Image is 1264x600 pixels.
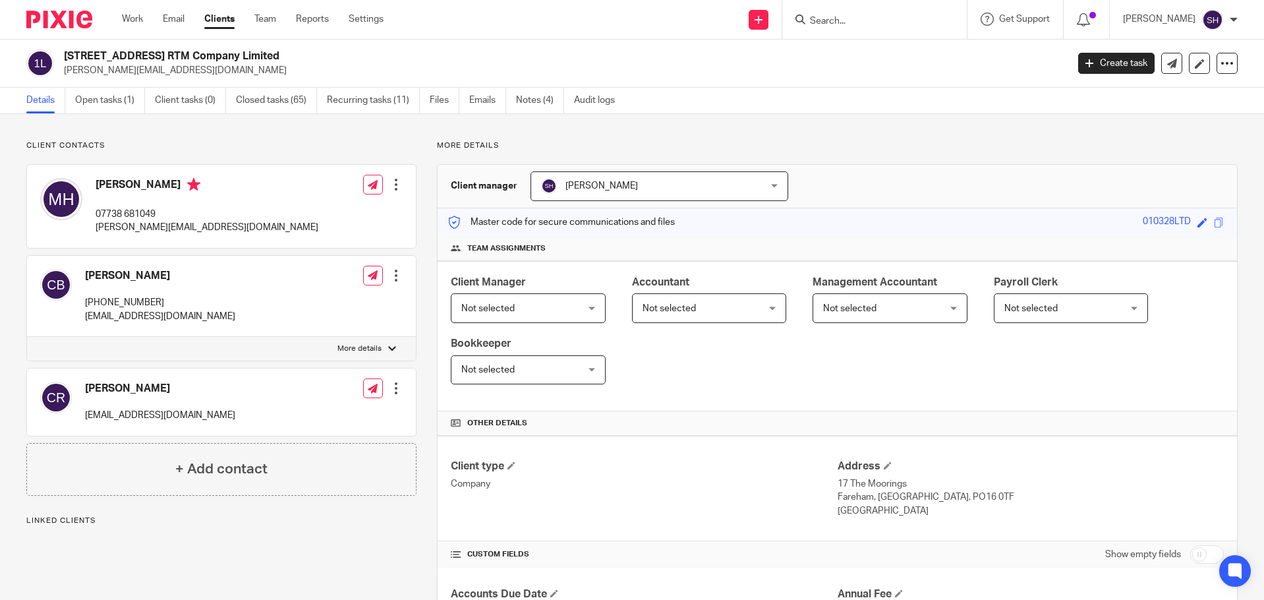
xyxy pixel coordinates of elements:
span: Not selected [1004,304,1058,313]
label: Show empty fields [1105,548,1181,561]
a: Audit logs [574,88,625,113]
h4: [PERSON_NAME] [85,382,235,396]
h4: + Add contact [175,459,268,479]
span: Management Accountant [813,277,937,287]
p: More details [437,140,1238,151]
a: Notes (4) [516,88,564,113]
a: Email [163,13,185,26]
img: svg%3E [541,178,557,194]
img: svg%3E [1202,9,1223,30]
span: [PERSON_NAME] [565,181,638,191]
a: Settings [349,13,384,26]
p: Master code for secure communications and files [447,216,675,229]
p: Linked clients [26,516,417,526]
span: Team assignments [467,243,546,254]
h3: Client manager [451,179,517,193]
p: [EMAIL_ADDRESS][DOMAIN_NAME] [85,310,235,323]
img: svg%3E [40,382,72,413]
p: Fareham, [GEOGRAPHIC_DATA], PO16 0TF [838,491,1224,504]
span: Other details [467,418,527,429]
span: Not selected [643,304,696,313]
input: Search [809,16,927,28]
p: [PERSON_NAME][EMAIL_ADDRESS][DOMAIN_NAME] [96,221,318,234]
div: 010328LTD [1143,215,1191,230]
h4: CUSTOM FIELDS [451,549,837,560]
p: More details [337,344,382,354]
a: Team [254,13,276,26]
p: [PERSON_NAME][EMAIL_ADDRESS][DOMAIN_NAME] [64,64,1058,77]
h4: [PERSON_NAME] [96,178,318,195]
span: Not selected [823,304,876,313]
a: Closed tasks (65) [236,88,317,113]
a: Files [430,88,459,113]
a: Clients [204,13,235,26]
h4: Client type [451,460,837,473]
a: Client tasks (0) [155,88,226,113]
a: Open tasks (1) [75,88,145,113]
a: Emails [469,88,506,113]
p: 07738 681049 [96,208,318,221]
h4: [PERSON_NAME] [85,269,235,283]
span: Bookkeeper [451,338,511,349]
img: Pixie [26,11,92,28]
h2: [STREET_ADDRESS] RTM Company Limited [64,49,859,63]
i: Primary [187,178,200,191]
p: [GEOGRAPHIC_DATA] [838,504,1224,518]
span: Not selected [461,304,515,313]
p: Company [451,477,837,491]
p: Client contacts [26,140,417,151]
span: Payroll Clerk [994,277,1058,287]
span: Accountant [632,277,689,287]
img: svg%3E [40,178,82,220]
p: [PERSON_NAME] [1123,13,1195,26]
p: [EMAIL_ADDRESS][DOMAIN_NAME] [85,409,235,422]
span: Client Manager [451,277,526,287]
a: Work [122,13,143,26]
p: 17 The Moorings [838,477,1224,491]
span: Get Support [999,15,1050,24]
a: Details [26,88,65,113]
img: svg%3E [40,269,72,301]
img: svg%3E [26,49,54,77]
a: Reports [296,13,329,26]
p: [PHONE_NUMBER] [85,296,235,309]
span: Not selected [461,365,515,375]
a: Recurring tasks (11) [327,88,420,113]
a: Create task [1078,53,1155,74]
h4: Address [838,460,1224,473]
